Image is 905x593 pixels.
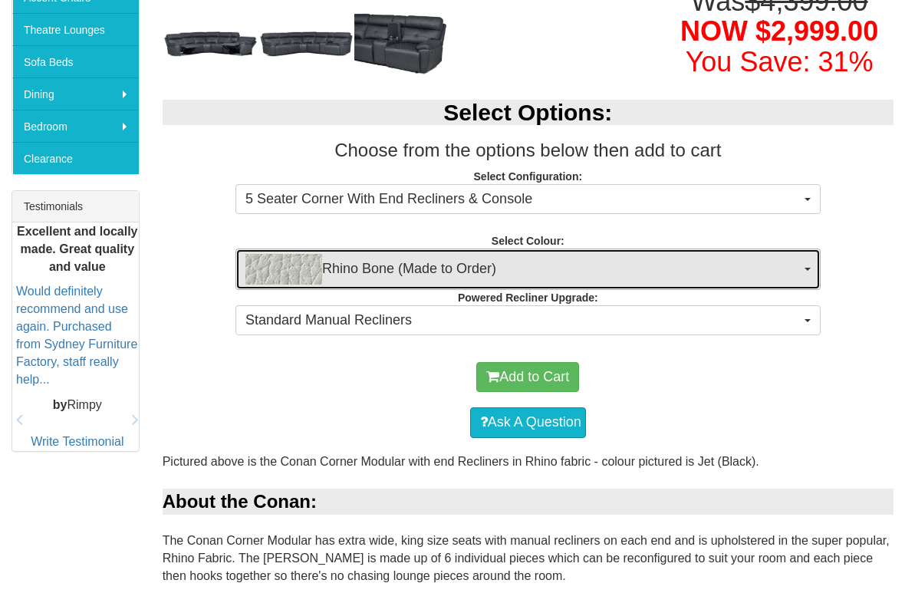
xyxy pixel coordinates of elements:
a: Dining [12,77,139,110]
img: Rhino Bone (Made to Order) [245,254,322,285]
button: Add to Cart [476,362,579,393]
div: Testimonials [12,191,139,222]
span: 5 Seater Corner With End Recliners & Console [245,189,801,209]
strong: Select Configuration: [474,170,583,183]
button: Standard Manual Recliners [235,305,821,336]
a: Ask A Question [470,407,586,438]
a: Would definitely recommend and use again. Purchased from Sydney Furniture Factory, staff really h... [16,285,137,385]
a: Write Testimonial [31,435,123,448]
a: Sofa Beds [12,45,139,77]
button: Rhino Bone (Made to Order)Rhino Bone (Made to Order) [235,249,821,290]
div: About the Conan: [163,489,893,515]
span: Standard Manual Recliners [245,311,801,331]
b: Select Options: [443,100,612,125]
a: Theatre Lounges [12,13,139,45]
span: NOW $2,999.00 [680,15,878,47]
a: Bedroom [12,110,139,142]
a: Clearance [12,142,139,174]
b: by [53,397,67,410]
button: 5 Seater Corner With End Recliners & Console [235,184,821,215]
span: Rhino Bone (Made to Order) [245,254,801,285]
p: Rimpy [16,396,139,413]
h3: Choose from the options below then add to cart [163,140,893,160]
b: Excellent and locally made. Great quality and value [17,225,137,273]
font: You Save: 31% [686,46,874,77]
strong: Select Colour: [492,235,564,247]
strong: Powered Recliner Upgrade: [458,292,598,304]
